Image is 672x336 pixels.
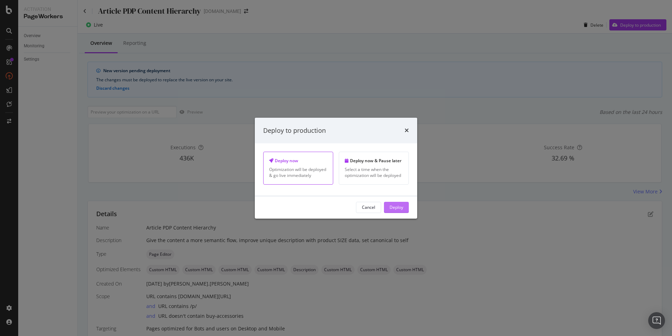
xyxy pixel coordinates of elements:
div: times [405,126,409,135]
div: modal [255,117,417,218]
div: Deploy now & Pause later [345,158,403,164]
div: Cancel [362,204,375,210]
div: Open Intercom Messenger [648,312,665,329]
div: Deploy now [269,158,327,164]
div: Select a time when the optimization will be deployed [345,166,403,178]
button: Deploy [384,202,409,213]
div: Optimization will be deployed & go live immediately [269,166,327,178]
div: Deploy [390,204,403,210]
div: Deploy to production [263,126,326,135]
button: Cancel [356,202,381,213]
